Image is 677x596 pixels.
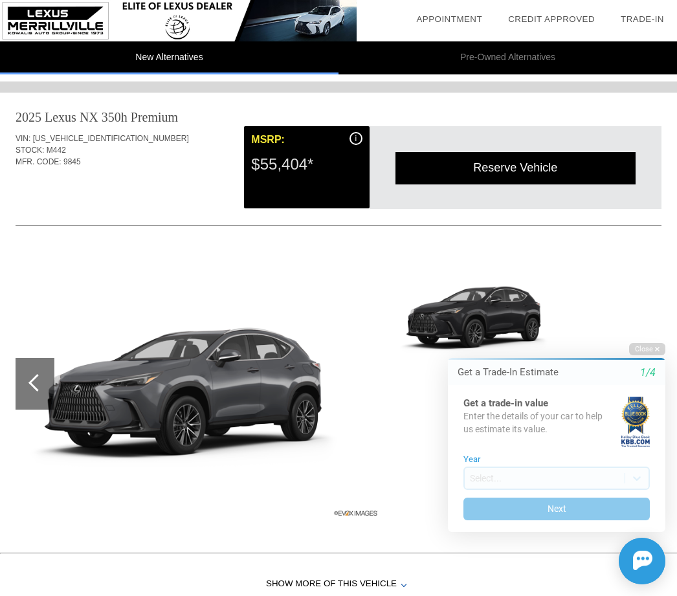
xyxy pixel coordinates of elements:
[338,41,677,74] li: Pre-Owned Alternatives
[621,14,664,24] a: Trade-In
[16,187,661,208] div: Quoted on [DATE] 11:23:27 AM
[33,134,189,143] span: [US_VEHICLE_IDENTIFICATION_NUMBER]
[102,108,178,126] div: 350h Premium
[350,132,362,145] div: i
[421,333,677,596] iframe: Chat Assistance
[392,247,570,380] img: fbadb0562d3411a923f62d4609fb17dd14f02304.png
[251,134,285,145] b: MSRP:
[508,14,595,24] a: Credit Approved
[16,247,383,521] img: 64cb7770641821c255265ed2a2f41fa717019319.png
[16,157,61,166] span: MFR. CODE:
[63,157,81,166] span: 9845
[16,134,30,143] span: VIN:
[16,108,98,126] div: 2025 Lexus NX
[416,14,482,24] a: Appointment
[47,146,66,155] span: M442
[16,146,44,155] span: STOCK:
[395,152,636,184] div: Reserve Vehicle
[251,148,362,181] div: $55,404*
